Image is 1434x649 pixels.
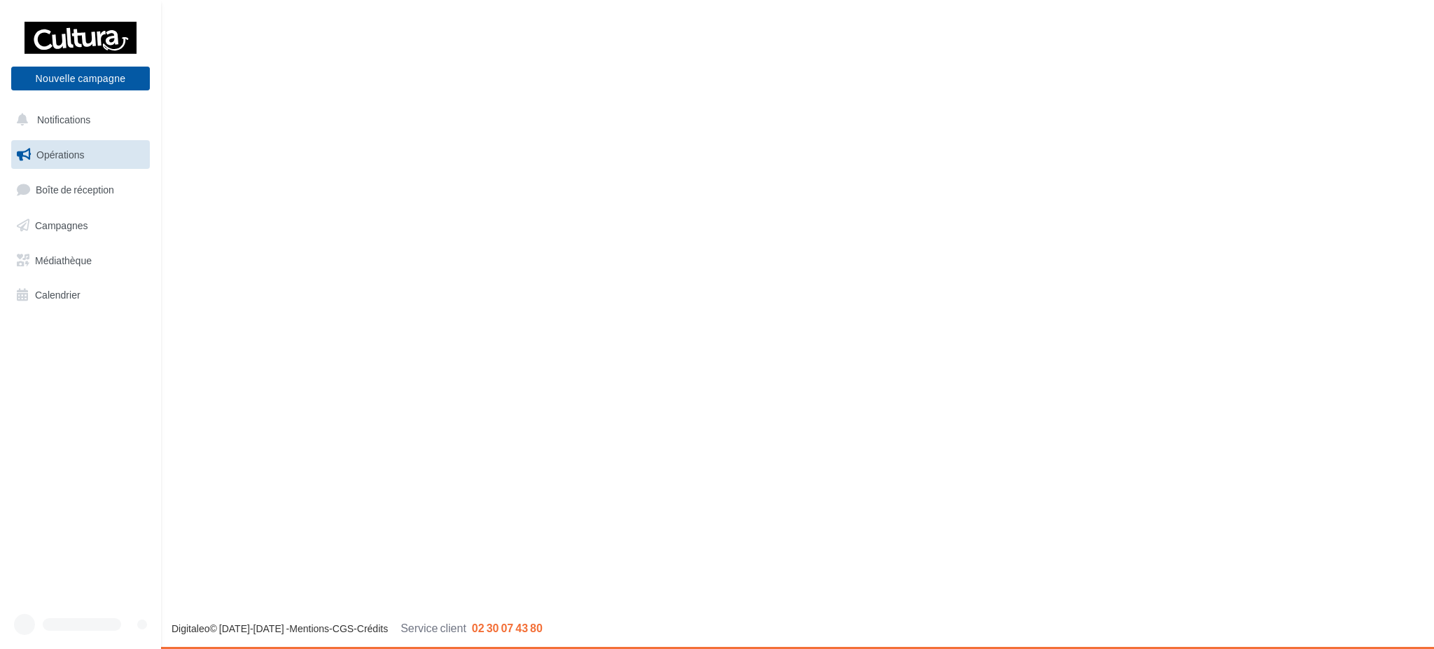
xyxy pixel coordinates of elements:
[35,254,92,266] span: Médiathèque
[172,622,209,634] a: Digitaleo
[172,622,543,634] span: © [DATE]-[DATE] - - -
[37,114,90,125] span: Notifications
[8,280,153,310] a: Calendrier
[289,622,329,634] a: Mentions
[36,184,114,196] span: Boîte de réception
[8,211,153,240] a: Campagnes
[36,149,84,160] span: Opérations
[35,289,81,301] span: Calendrier
[8,140,153,170] a: Opérations
[401,621,466,634] span: Service client
[333,622,354,634] a: CGS
[472,621,543,634] span: 02 30 07 43 80
[357,622,388,634] a: Crédits
[11,67,150,90] button: Nouvelle campagne
[8,175,153,205] a: Boîte de réception
[8,246,153,275] a: Médiathèque
[35,219,88,231] span: Campagnes
[8,105,147,135] button: Notifications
